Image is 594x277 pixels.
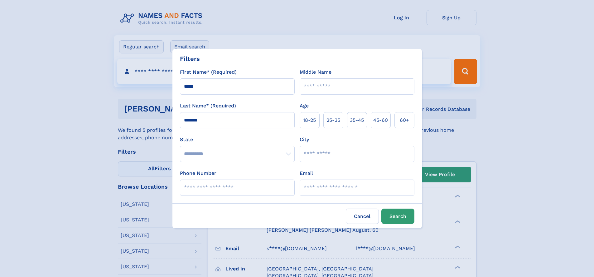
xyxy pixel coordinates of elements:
label: Cancel [346,209,379,224]
button: Search [381,209,414,224]
label: Age [300,102,309,110]
span: 45‑60 [373,116,388,124]
label: Middle Name [300,68,331,76]
span: 60+ [400,116,409,124]
label: City [300,136,309,143]
span: 25‑35 [326,116,340,124]
span: 18‑25 [303,116,316,124]
label: State [180,136,295,143]
label: Last Name* (Required) [180,102,236,110]
span: 35‑45 [350,116,364,124]
div: Filters [180,54,200,63]
label: First Name* (Required) [180,68,237,76]
label: Phone Number [180,170,216,177]
label: Email [300,170,313,177]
